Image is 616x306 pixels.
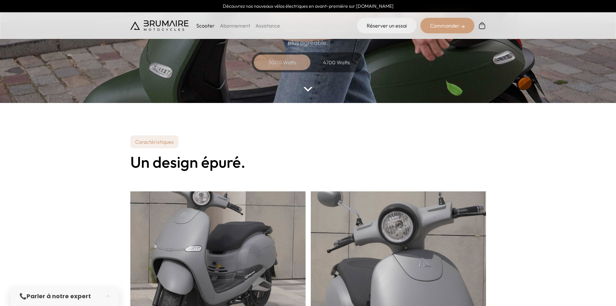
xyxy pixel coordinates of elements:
img: Brumaire Motocycles [130,20,189,31]
a: Réserver un essai [357,18,416,33]
div: 3000 Watts [256,55,308,70]
p: Caractéristiques [130,135,178,148]
a: Abonnement [220,22,250,29]
div: Commander [420,18,474,33]
p: Deux batteries portables, un moteur électrique puissant, une clé numérique partagée et une applic... [195,20,421,47]
p: Scooter [196,22,215,29]
img: arrow-bottom.png [304,87,312,92]
div: 4700 Watts [311,55,362,70]
a: Assistance [255,22,280,29]
img: Panier [478,22,486,29]
img: right-arrow-2.png [461,25,465,28]
h2: Un design épuré. [130,153,486,171]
